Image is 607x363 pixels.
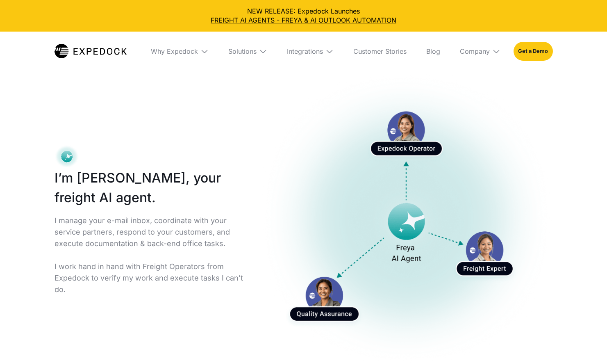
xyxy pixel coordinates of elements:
[287,47,323,55] div: Integrations
[7,16,600,25] a: FREIGHT AI AGENTS - FREYA & AI OUTLOOK AUTOMATION
[222,32,274,71] div: Solutions
[228,47,257,55] div: Solutions
[514,42,552,61] a: Get a Demo
[280,32,340,71] div: Integrations
[453,32,507,71] div: Company
[420,32,447,71] a: Blog
[347,32,413,71] a: Customer Stories
[151,47,198,55] div: Why Expedock
[55,168,247,208] h1: I’m [PERSON_NAME], your freight AI agent.
[144,32,215,71] div: Why Expedock
[460,47,490,55] div: Company
[55,215,247,295] p: I manage your e-mail inbox, coordinate with your service partners, respond to your customers, and...
[7,7,600,25] div: NEW RELEASE: Expedock Launches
